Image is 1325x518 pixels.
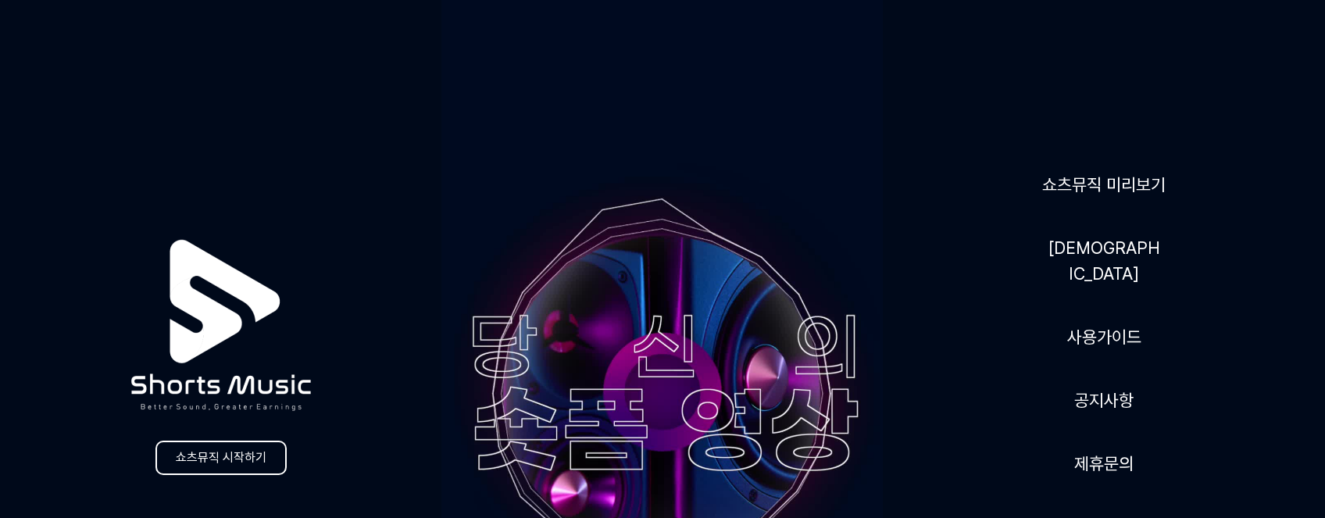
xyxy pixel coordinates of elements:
a: 쇼츠뮤직 미리보기 [1036,166,1172,204]
a: 사용가이드 [1061,318,1148,356]
a: [DEMOGRAPHIC_DATA] [1041,229,1166,293]
button: 제휴문의 [1068,445,1140,483]
img: logo [93,198,349,453]
a: 공지사항 [1068,381,1140,420]
a: 쇼츠뮤직 시작하기 [155,441,287,475]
